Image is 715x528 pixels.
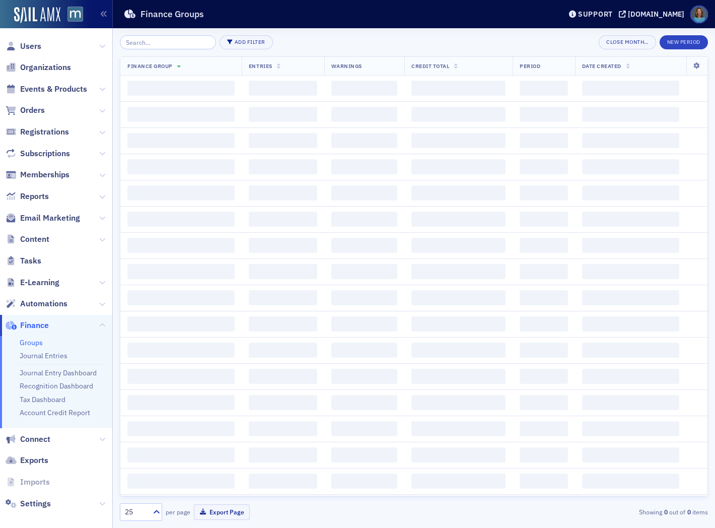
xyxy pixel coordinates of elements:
[20,234,49,245] span: Content
[249,474,317,489] span: ‌
[411,107,506,122] span: ‌
[331,133,397,148] span: ‌
[582,474,679,489] span: ‌
[520,238,568,253] span: ‌
[127,81,235,96] span: ‌
[331,290,397,305] span: ‌
[127,421,235,436] span: ‌
[582,133,679,148] span: ‌
[411,395,506,410] span: ‌
[6,84,87,95] a: Events & Products
[6,41,41,52] a: Users
[411,212,506,227] span: ‌
[6,434,50,445] a: Connect
[20,320,49,331] span: Finance
[20,434,50,445] span: Connect
[582,264,679,279] span: ‌
[127,395,235,410] span: ‌
[20,62,71,73] span: Organizations
[20,298,67,309] span: Automations
[6,298,67,309] a: Automations
[194,504,250,520] button: Export Page
[331,421,397,436] span: ‌
[582,395,679,410] span: ‌
[249,343,317,358] span: ‌
[6,191,49,202] a: Reports
[411,159,506,174] span: ‌
[249,238,317,253] span: ‌
[411,369,506,384] span: ‌
[20,148,70,159] span: Subscriptions
[582,421,679,436] span: ‌
[690,6,708,23] span: Profile
[582,316,679,332] span: ‌
[582,62,621,70] span: Date Created
[20,455,48,466] span: Exports
[599,35,656,49] button: Close Month…
[331,159,397,174] span: ‌
[6,126,69,138] a: Registrations
[520,81,568,96] span: ‌
[520,212,568,227] span: ‌
[249,212,317,227] span: ‌
[120,35,216,49] input: Search…
[331,107,397,122] span: ‌
[127,238,235,253] span: ‌
[331,369,397,384] span: ‌
[628,10,684,19] div: [DOMAIN_NAME]
[582,238,679,253] span: ‌
[20,381,93,390] a: Recognition Dashboard
[582,290,679,305] span: ‌
[582,185,679,201] span: ‌
[20,408,90,417] a: Account Credit Report
[20,255,41,267] span: Tasks
[249,185,317,201] span: ‌
[20,84,87,95] span: Events & Products
[60,7,83,24] a: View Homepage
[249,421,317,436] span: ‌
[125,507,147,517] div: 25
[249,395,317,410] span: ‌
[331,185,397,201] span: ‌
[166,507,190,516] label: per page
[127,133,235,148] span: ‌
[520,133,568,148] span: ‌
[20,351,67,360] a: Journal Entries
[411,447,506,463] span: ‌
[249,290,317,305] span: ‌
[6,255,41,267] a: Tasks
[127,343,235,358] span: ‌
[127,212,235,227] span: ‌
[6,455,48,466] a: Exports
[411,133,506,148] span: ‌
[20,368,97,377] a: Journal Entry Dashboard
[14,7,60,23] a: SailAMX
[582,81,679,96] span: ‌
[20,126,69,138] span: Registrations
[6,213,80,224] a: Email Marketing
[20,277,59,288] span: E-Learning
[20,477,50,488] span: Imports
[411,185,506,201] span: ‌
[127,62,173,70] span: Finance Group
[578,10,613,19] div: Support
[331,343,397,358] span: ‌
[20,395,65,404] a: Tax Dashboard
[520,185,568,201] span: ‌
[20,105,45,116] span: Orders
[411,290,506,305] span: ‌
[6,320,49,331] a: Finance
[411,316,506,332] span: ‌
[6,477,50,488] a: Imports
[127,185,235,201] span: ‌
[127,447,235,463] span: ‌
[6,277,59,288] a: E-Learning
[411,81,506,96] span: ‌
[582,447,679,463] span: ‌
[249,369,317,384] span: ‌
[127,264,235,279] span: ‌
[685,507,692,516] strong: 0
[140,8,204,20] h1: Finance Groups
[331,474,397,489] span: ‌
[582,107,679,122] span: ‌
